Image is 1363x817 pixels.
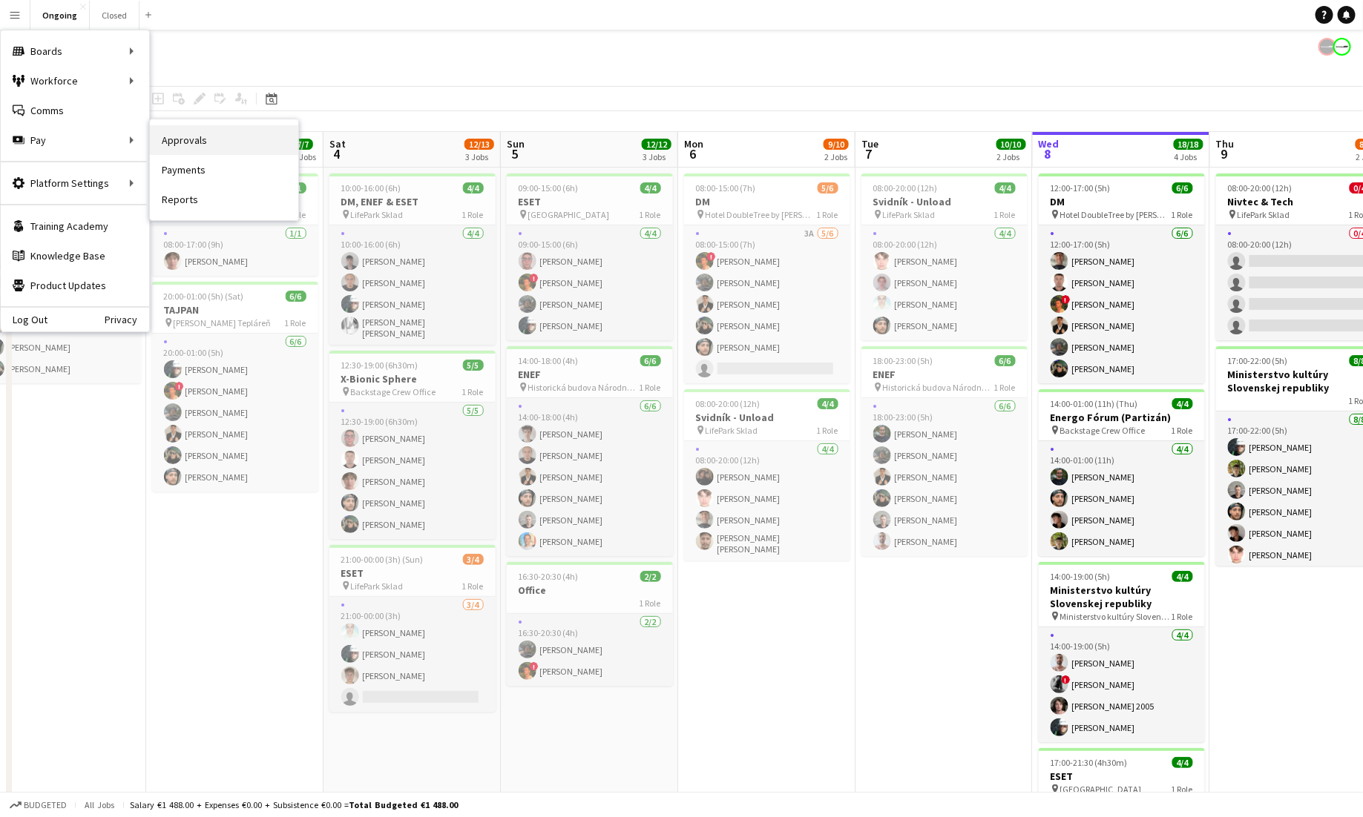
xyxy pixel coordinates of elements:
[684,225,850,383] app-card-role: 3A5/608:00-15:00 (7h)![PERSON_NAME][PERSON_NAME][PERSON_NAME][PERSON_NAME][PERSON_NAME]
[684,389,850,560] app-job-card: 08:00-20:00 (12h)4/4Svidník - Unload LifePark Sklad1 Role4/408:00-20:00 (12h)[PERSON_NAME][PERSON...
[286,291,306,302] span: 6/6
[507,137,525,150] span: Sun
[1051,757,1128,768] span: 17:00-21:30 (4h30m)
[341,554,424,565] span: 21:00-00:00 (3h) (Sun)
[861,137,878,150] span: Tue
[174,317,272,328] span: [PERSON_NAME] Tepláreň
[130,799,458,810] div: Salary €1 488.00 + Expenses €0.00 + Subsistence €0.00 =
[329,566,496,580] h3: ESET
[861,173,1028,340] app-job-card: 08:00-20:00 (12h)4/4Svidník - Unload LifePark Sklad1 Role4/408:00-20:00 (12h)[PERSON_NAME][PERSON...
[507,368,673,381] h3: ENEF
[1228,355,1288,366] span: 17:00-22:00 (5h)
[1172,182,1193,193] span: 6/6
[1238,209,1290,220] span: LifePark Sklad
[817,209,838,220] span: 1 Role
[642,139,671,150] span: 12/12
[464,139,494,150] span: 12/13
[1228,182,1293,193] span: 08:00-20:00 (12h)
[329,403,496,539] app-card-role: 5/512:30-19:00 (6h30m)[PERSON_NAME][PERSON_NAME][PERSON_NAME][PERSON_NAME][PERSON_NAME]
[1039,627,1205,742] app-card-role: 4/414:00-19:00 (5h)[PERSON_NAME]![PERSON_NAME][PERSON_NAME] 2005[PERSON_NAME]
[817,425,838,436] span: 1 Role
[1039,441,1205,556] app-card-role: 4/414:00-01:00 (11h)[PERSON_NAME][PERSON_NAME][PERSON_NAME][PERSON_NAME]
[1,96,149,125] a: Comms
[1172,757,1193,768] span: 4/4
[519,571,579,582] span: 16:30-20:30 (4h)
[994,209,1016,220] span: 1 Role
[873,355,933,366] span: 18:00-23:00 (5h)
[1,271,149,300] a: Product Updates
[861,346,1028,556] div: 18:00-23:00 (5h)6/6ENEF Historická budova Národnej rady SR1 Role6/618:00-23:00 (5h)[PERSON_NAME][...
[1060,784,1142,795] span: [GEOGRAPHIC_DATA]
[152,282,318,492] app-job-card: 20:00-01:00 (5h) (Sat)6/6TAJPAN [PERSON_NAME] Tepláreň1 Role6/620:00-01:00 (5h)[PERSON_NAME]![PER...
[507,225,673,340] app-card-role: 4/409:00-15:00 (6h)[PERSON_NAME]![PERSON_NAME][PERSON_NAME][PERSON_NAME]
[640,571,661,582] span: 2/2
[528,382,640,393] span: Historická budova Národnej rady SR
[706,425,758,436] span: LifePark Sklad
[861,225,1028,340] app-card-role: 4/408:00-20:00 (12h)[PERSON_NAME][PERSON_NAME][PERSON_NAME][PERSON_NAME]
[1039,770,1205,783] h3: ESET
[861,368,1028,381] h3: ENEF
[351,386,436,397] span: Backstage Crew Office
[1039,137,1060,150] span: Wed
[684,441,850,560] app-card-role: 4/408:00-20:00 (12h)[PERSON_NAME][PERSON_NAME][PERSON_NAME][PERSON_NAME] [PERSON_NAME]
[329,173,496,345] app-job-card: 10:00-16:00 (6h)4/4DM, ENEF & ESET LifePark Sklad1 Role4/410:00-16:00 (6h)[PERSON_NAME][PERSON_NA...
[150,185,298,214] a: Reports
[1051,571,1111,582] span: 14:00-19:00 (5h)
[349,799,458,810] span: Total Budgeted €1 488.00
[824,151,848,162] div: 2 Jobs
[507,346,673,556] app-job-card: 14:00-18:00 (4h)6/6ENEF Historická budova Národnej rady SR1 Role6/614:00-18:00 (4h)[PERSON_NAME][...
[327,145,346,162] span: 4
[505,145,525,162] span: 5
[640,182,661,193] span: 4/4
[684,137,703,150] span: Mon
[696,398,761,409] span: 08:00-20:00 (12h)
[640,598,661,609] span: 1 Role
[1060,611,1172,622] span: Ministerstvo kultúry Slovenskej republiky
[82,799,117,810] span: All jobs
[152,334,318,492] app-card-role: 6/620:00-01:00 (5h)[PERSON_NAME]![PERSON_NAME][PERSON_NAME][PERSON_NAME][PERSON_NAME][PERSON_NAME]
[152,173,318,276] app-job-card: 08:00-17:00 (9h)1/1Sklad LifePark Sklad1 Role1/108:00-17:00 (9h)[PERSON_NAME]
[530,662,539,671] span: !
[152,225,318,276] app-card-role: 1/108:00-17:00 (9h)[PERSON_NAME]
[519,355,579,366] span: 14:00-18:00 (4h)
[684,411,850,424] h3: Svidník - Unload
[341,360,418,371] span: 12:30-19:00 (6h30m)
[1,211,149,241] a: Training Academy
[1216,137,1235,150] span: Thu
[682,145,703,162] span: 6
[507,173,673,340] app-job-card: 09:00-15:00 (6h)4/4ESET [GEOGRAPHIC_DATA]1 Role4/409:00-15:00 (6h)[PERSON_NAME]![PERSON_NAME][PER...
[463,182,484,193] span: 4/4
[329,372,496,386] h3: X-Bionic Sphere
[1175,151,1203,162] div: 4 Jobs
[150,125,298,155] a: Approvals
[30,1,90,30] button: Ongoing
[519,182,579,193] span: 09:00-15:00 (6h)
[684,173,850,383] div: 08:00-15:00 (7h)5/6DM Hotel DoubleTree by [PERSON_NAME]1 Role3A5/608:00-15:00 (7h)![PERSON_NAME][...
[824,139,849,150] span: 9/10
[329,137,346,150] span: Sat
[995,355,1016,366] span: 6/6
[1039,389,1205,556] app-job-card: 14:00-01:00 (11h) (Thu)4/4Energo Fórum (Partizán) Backstage Crew Office1 Role4/414:00-01:00 (11h)...
[640,382,661,393] span: 1 Role
[292,139,313,150] span: 7/7
[995,182,1016,193] span: 4/4
[1172,571,1193,582] span: 4/4
[1172,425,1193,436] span: 1 Role
[1037,145,1060,162] span: 8
[463,554,484,565] span: 3/4
[640,209,661,220] span: 1 Role
[507,398,673,556] app-card-role: 6/614:00-18:00 (4h)[PERSON_NAME][PERSON_NAME][PERSON_NAME][PERSON_NAME][PERSON_NAME][PERSON_NAME]
[507,195,673,208] h3: ESET
[1174,139,1203,150] span: 18/18
[859,145,878,162] span: 7
[1,241,149,271] a: Knowledge Base
[462,580,484,592] span: 1 Role
[994,382,1016,393] span: 1 Role
[329,351,496,539] app-job-card: 12:30-19:00 (6h30m)5/5X-Bionic Sphere Backstage Crew Office1 Role5/512:30-19:00 (6h30m)[PERSON_NA...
